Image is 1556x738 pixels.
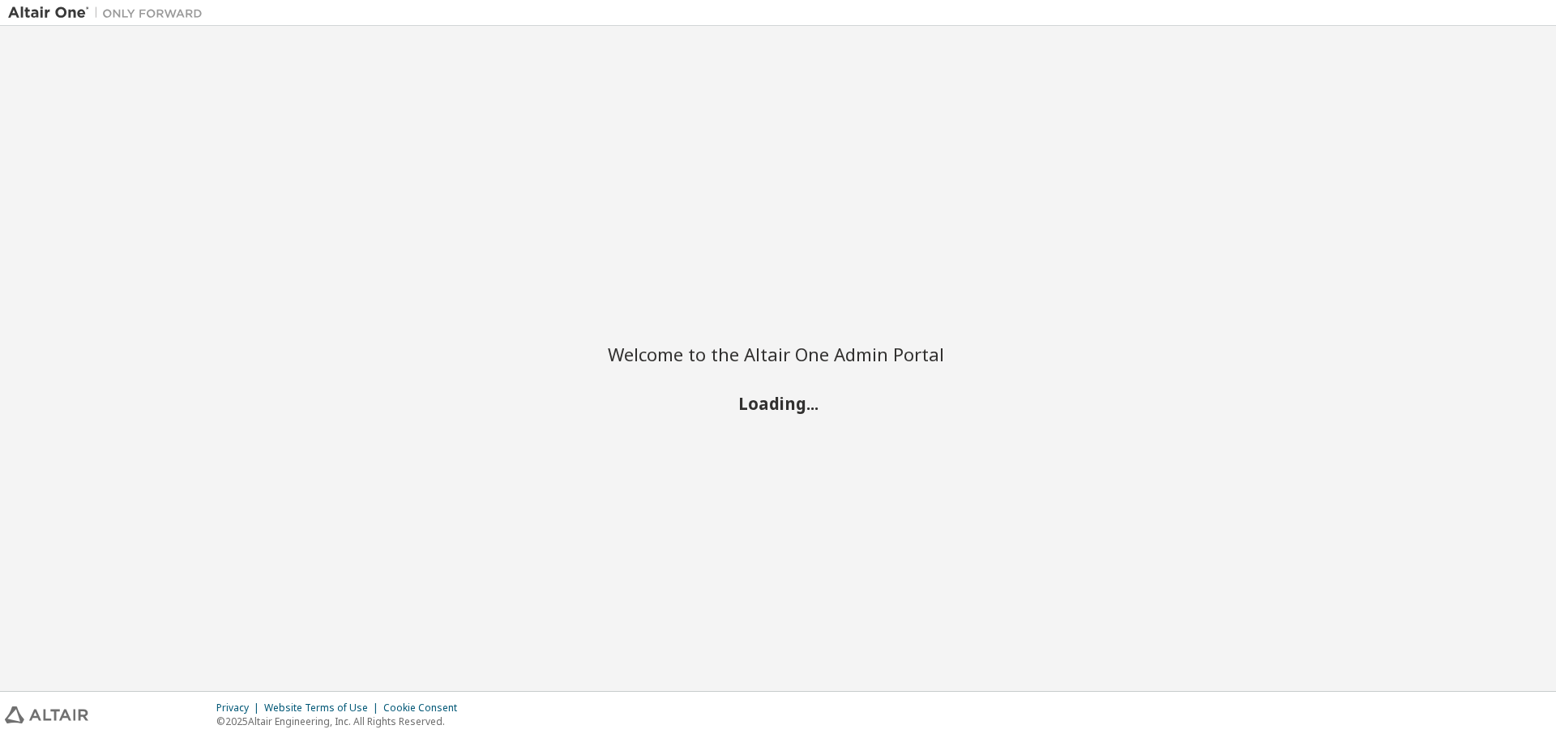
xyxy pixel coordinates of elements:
[216,702,264,715] div: Privacy
[8,5,211,21] img: Altair One
[608,343,948,365] h2: Welcome to the Altair One Admin Portal
[264,702,383,715] div: Website Terms of Use
[608,392,948,413] h2: Loading...
[383,702,467,715] div: Cookie Consent
[216,715,467,728] p: © 2025 Altair Engineering, Inc. All Rights Reserved.
[5,706,88,723] img: altair_logo.svg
